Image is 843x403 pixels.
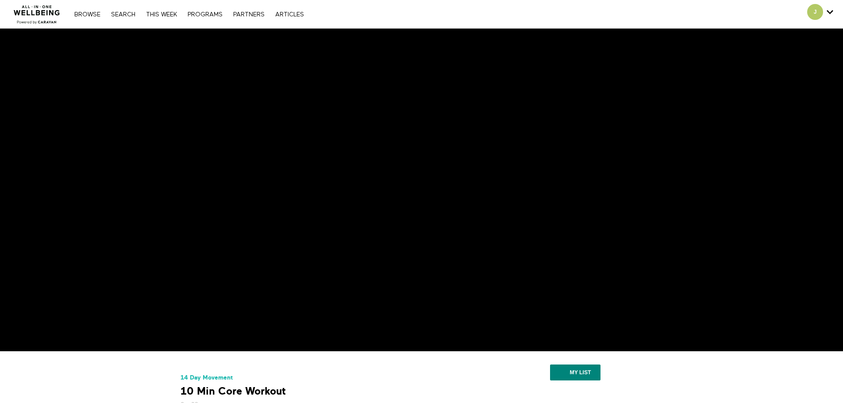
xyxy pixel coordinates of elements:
[181,384,286,398] strong: 10 Min Core Workout
[142,12,181,18] a: THIS WEEK
[70,10,308,19] nav: Primary
[181,374,233,381] a: 14 Day Movement
[107,12,140,18] a: Search
[271,12,308,18] a: ARTICLES
[183,12,227,18] a: PROGRAMS
[70,12,105,18] a: Browse
[550,365,600,380] button: My list
[229,12,269,18] a: PARTNERS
